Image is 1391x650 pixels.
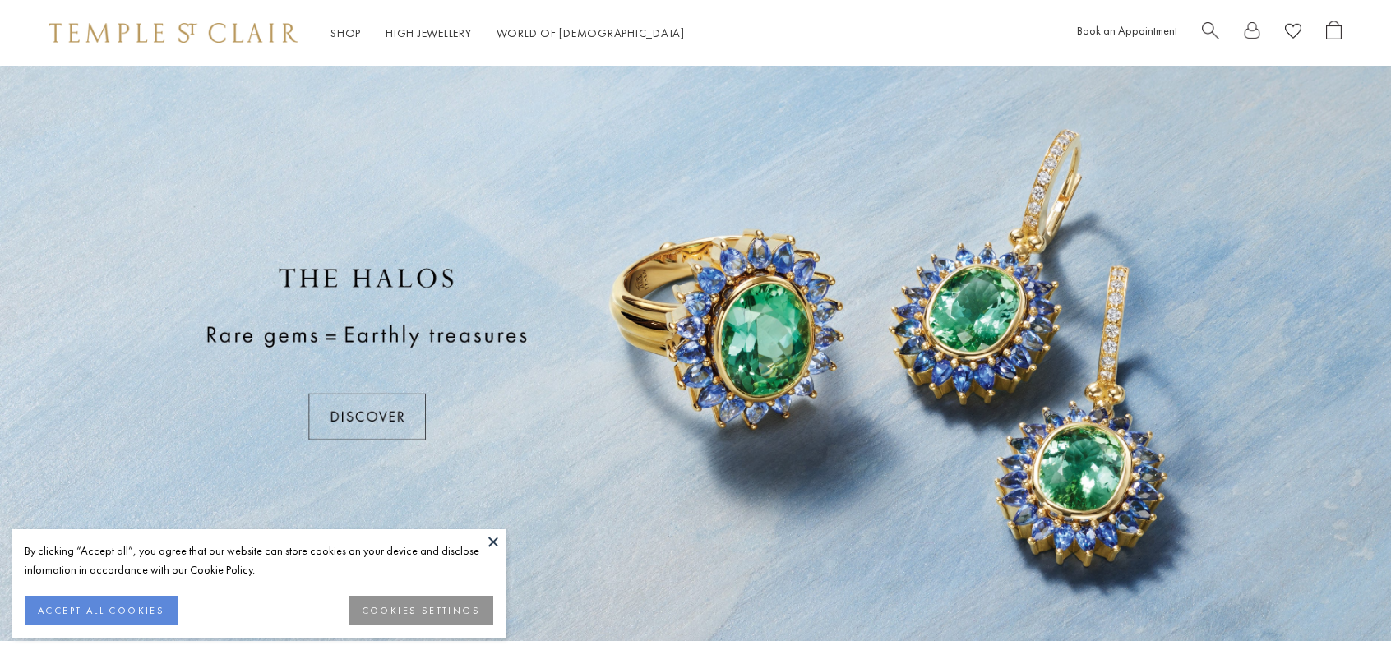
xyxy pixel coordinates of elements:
nav: Main navigation [330,23,685,44]
div: By clicking “Accept all”, you agree that our website can store cookies on your device and disclos... [25,542,493,579]
a: Book an Appointment [1077,23,1177,38]
a: ShopShop [330,25,361,40]
a: High JewelleryHigh Jewellery [386,25,472,40]
a: World of [DEMOGRAPHIC_DATA]World of [DEMOGRAPHIC_DATA] [497,25,685,40]
a: Search [1202,21,1219,46]
button: COOKIES SETTINGS [349,596,493,625]
img: Temple St. Clair [49,23,298,43]
a: Open Shopping Bag [1326,21,1342,46]
button: ACCEPT ALL COOKIES [25,596,178,625]
a: View Wishlist [1285,21,1301,46]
